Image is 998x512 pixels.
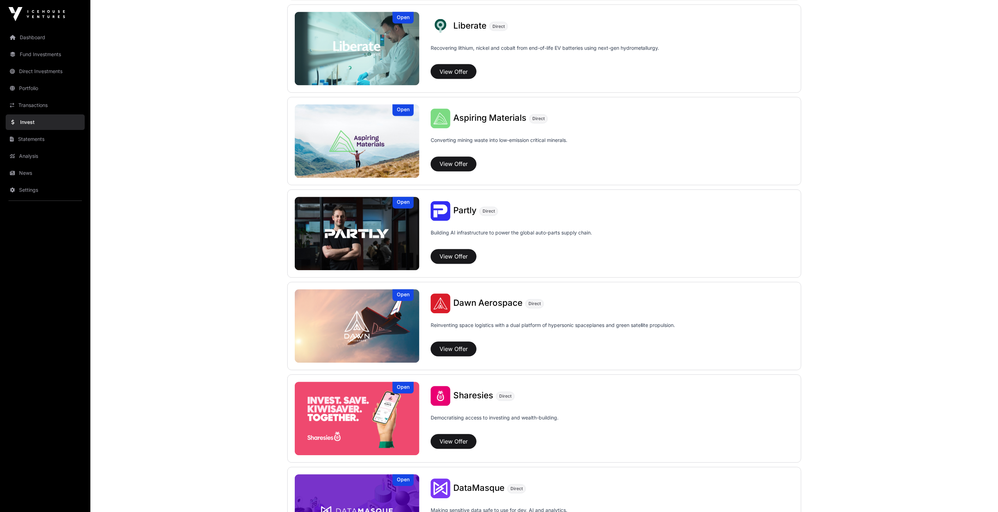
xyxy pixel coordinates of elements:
[453,391,493,401] span: Sharesies
[295,382,420,456] a: SharesiesOpen
[431,157,477,172] button: View Offer
[431,16,450,36] img: Liberate
[453,299,522,308] a: Dawn Aerospace
[453,392,493,401] a: Sharesies
[453,113,526,123] span: Aspiring Materials
[431,434,477,449] button: View Offer
[6,30,85,45] a: Dashboard
[6,148,85,164] a: Analysis
[6,47,85,62] a: Fund Investments
[453,207,477,216] a: Partly
[295,197,420,270] img: Partly
[431,109,450,129] img: Aspiring Materials
[295,197,420,270] a: PartlyOpen
[431,230,592,246] p: Building AI infrastructure to power the global auto-parts supply chain.
[295,12,420,85] a: LiberateOpen
[453,114,526,123] a: Aspiring Materials
[532,116,545,122] span: Direct
[431,479,450,499] img: DataMasque
[6,97,85,113] a: Transactions
[295,105,420,178] a: Aspiring MaterialsOpen
[431,64,477,79] button: View Offer
[431,44,659,61] p: Recovering lithium, nickel and cobalt from end-of-life EV batteries using next-gen hydrometallurgy.
[453,206,477,216] span: Partly
[393,290,414,301] div: Open
[6,64,85,79] a: Direct Investments
[431,294,450,314] img: Dawn Aerospace
[295,12,420,85] img: Liberate
[499,394,512,399] span: Direct
[431,201,450,221] img: Partly
[393,197,414,209] div: Open
[295,105,420,178] img: Aspiring Materials
[510,486,523,492] span: Direct
[295,382,420,456] img: Sharesies
[453,484,504,493] a: DataMasque
[393,105,414,116] div: Open
[6,131,85,147] a: Statements
[963,478,998,512] iframe: Chat Widget
[431,342,477,357] button: View Offer
[295,290,420,363] a: Dawn AerospaceOpen
[453,20,486,31] span: Liberate
[453,483,504,493] span: DataMasque
[393,382,414,394] div: Open
[6,165,85,181] a: News
[6,81,85,96] a: Portfolio
[295,290,420,363] img: Dawn Aerospace
[492,24,505,29] span: Direct
[431,322,675,339] p: Reinventing space logistics with a dual platform of hypersonic spaceplanes and green satellite pr...
[6,114,85,130] a: Invest
[453,298,522,308] span: Dawn Aerospace
[453,22,486,31] a: Liberate
[393,12,414,24] div: Open
[8,7,65,21] img: Icehouse Ventures Logo
[6,182,85,198] a: Settings
[528,301,541,307] span: Direct
[393,475,414,486] div: Open
[483,209,495,214] span: Direct
[431,415,558,431] p: Democratising access to investing and wealth-building.
[431,249,477,264] button: View Offer
[431,386,450,406] img: Sharesies
[431,137,567,154] p: Converting mining waste into low-emission critical minerals.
